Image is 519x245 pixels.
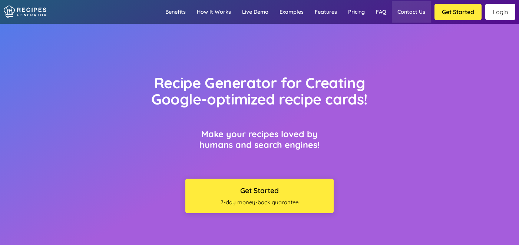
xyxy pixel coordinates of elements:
[309,1,343,23] a: Features
[136,75,383,107] h1: Recipe Generator for Creating Google-optimized recipe cards!
[274,1,309,23] a: Examples
[392,1,431,23] a: Contact us
[189,199,330,206] span: 7-day money-back guarantee
[237,1,274,23] a: Live demo
[343,1,370,23] a: Pricing
[434,4,482,20] button: Get Started
[370,1,392,23] a: FAQ
[185,129,334,150] h3: Make your recipes loved by humans and search engines!
[160,1,191,23] a: Benefits
[485,4,515,20] a: Login
[185,179,334,213] button: Get Started7-day money-back guarantee
[191,1,237,23] a: How it works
